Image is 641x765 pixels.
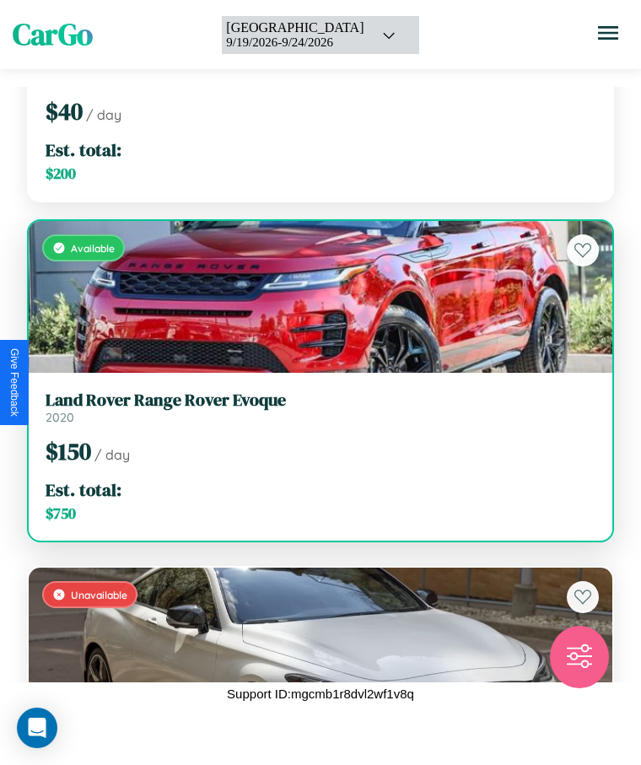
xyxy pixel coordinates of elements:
[46,477,121,502] span: Est. total:
[226,35,364,50] div: 9 / 19 / 2026 - 9 / 24 / 2026
[46,95,83,127] span: $ 40
[227,682,414,705] p: Support ID: mgcmb1r8dvl2wf1v8q
[13,14,93,55] span: CarGo
[46,504,76,524] span: $ 750
[46,137,121,162] span: Est. total:
[71,242,115,255] span: Available
[8,348,20,417] div: Give Feedback
[17,708,57,748] div: Open Intercom Messenger
[46,164,76,184] span: $ 200
[46,410,74,425] span: 2020
[94,446,130,463] span: / day
[71,589,127,601] span: Unavailable
[46,390,595,410] h3: Land Rover Range Rover Evoque
[226,20,364,35] div: [GEOGRAPHIC_DATA]
[46,390,595,425] a: Land Rover Range Rover Evoque2020
[86,106,121,123] span: / day
[46,435,91,467] span: $ 150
